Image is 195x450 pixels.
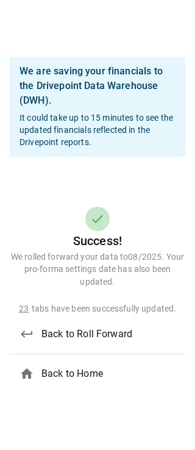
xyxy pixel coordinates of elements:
span: Back to Roll Forward [41,327,175,341]
p: We rolled forward your data to 08/2025 . Your pro-forma settings date has also been updated. [10,251,185,287]
span: 23 [19,304,29,313]
span: Back to Home [41,366,175,381]
span: keyboard_return [19,327,34,341]
div: We are saving your financials to the Drivepoint Data Warehouse (DWH). [19,64,175,108]
span: home [19,366,34,381]
div: It could take up to 15 minutes to see the updated financials reflected in the Drivepoint reports. [19,60,175,153]
p: tabs have been successfully updated. [10,302,185,315]
h6: Success! [10,231,185,251]
span: check [90,212,105,226]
